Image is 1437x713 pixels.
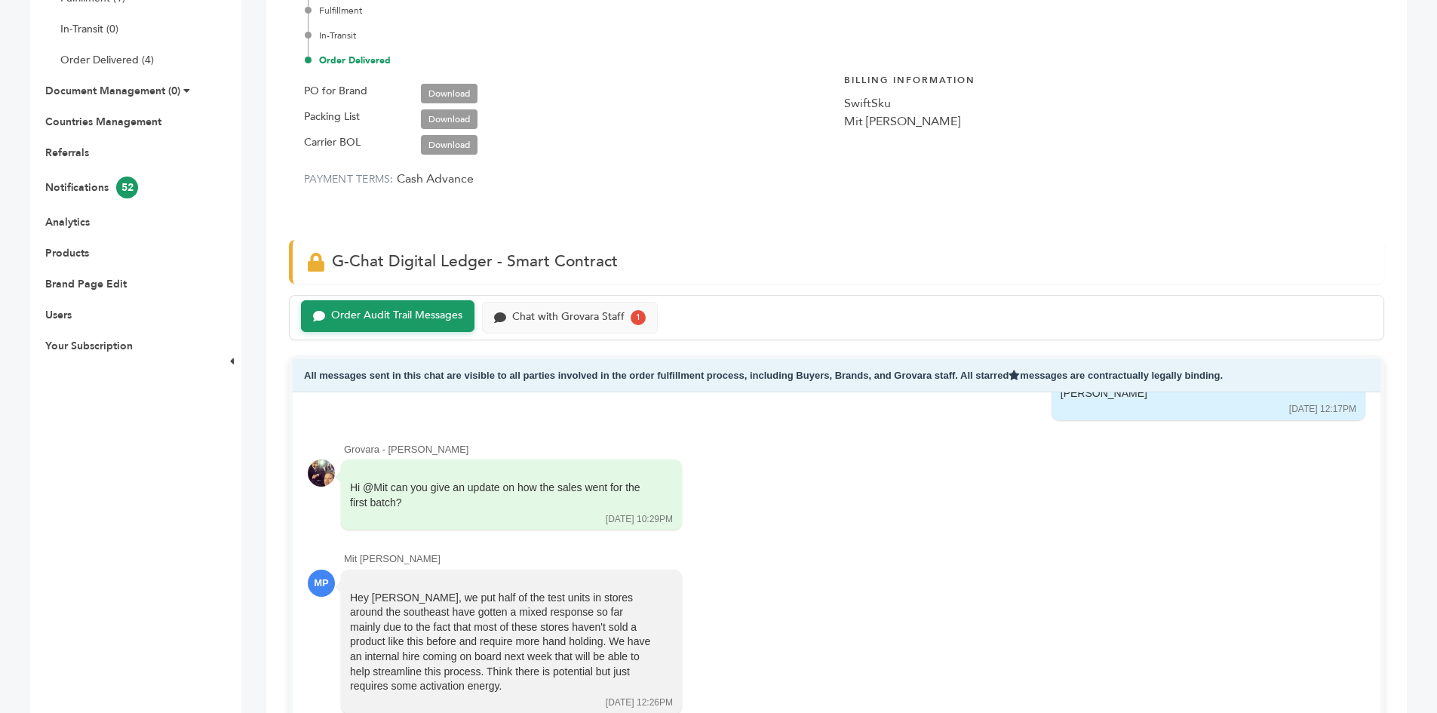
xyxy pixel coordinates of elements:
div: [PERSON_NAME] [1061,386,1335,401]
label: Carrier BOL [304,134,361,152]
div: Hi @Mit can you give an update on how the sales went for the first batch? [350,481,652,510]
div: [DATE] 10:29PM [606,513,673,526]
div: Chat with Grovara Staff [512,311,625,324]
div: Fulfillment [308,4,829,17]
a: Brand Page Edit [45,277,127,291]
div: MP [308,570,335,597]
a: Analytics [45,215,90,229]
a: Download [421,135,477,155]
div: Order Delivered [308,54,829,67]
a: Referrals [45,146,89,160]
div: Mit [PERSON_NAME] [844,112,1369,131]
a: Notifications52 [45,180,138,195]
a: Countries Management [45,115,161,129]
label: Packing List [304,108,360,126]
span: G-Chat Digital Ledger - Smart Contract [332,250,618,272]
div: [DATE] 12:17PM [1289,403,1356,416]
a: Your Subscription [45,339,133,353]
a: Products [45,246,89,260]
a: Document Management (0) [45,84,180,98]
a: Order Delivered (4) [60,53,154,67]
div: Grovara - [PERSON_NAME] [344,443,1365,456]
div: [DATE] 12:26PM [606,696,673,709]
label: PO for Brand [304,82,367,100]
div: Hey [PERSON_NAME], we put half of the test units in stores around the southeast have gotten a mix... [350,591,652,694]
a: Download [421,84,477,103]
div: Mit [PERSON_NAME] [344,552,1365,566]
div: 1 [631,310,646,325]
div: Order Audit Trail Messages [331,309,462,322]
span: 52 [116,177,138,198]
a: Users [45,308,72,322]
a: In-Transit (0) [60,22,118,36]
div: SwiftSku [844,94,1369,112]
h4: Billing Information [844,63,1369,94]
div: All messages sent in this chat are visible to all parties involved in the order fulfillment proce... [293,359,1380,393]
label: PAYMENT TERMS: [304,172,394,186]
div: In-Transit [308,29,829,42]
a: Download [421,109,477,129]
span: Cash Advance [397,171,474,187]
